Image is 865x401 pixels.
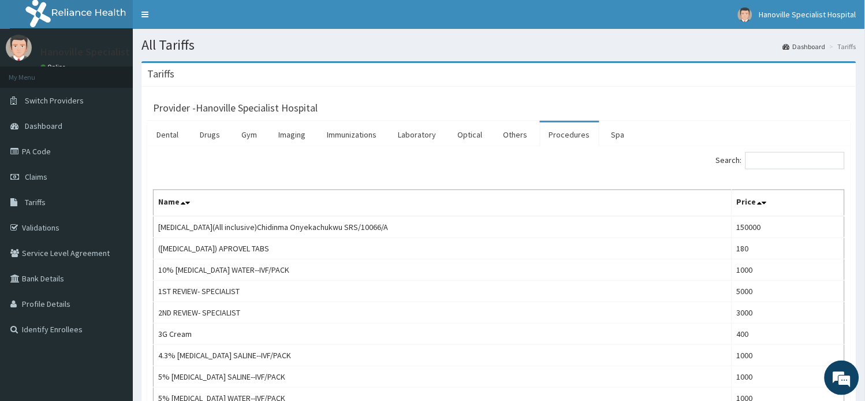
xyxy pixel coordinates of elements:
[269,122,315,147] a: Imaging
[154,238,732,259] td: ([MEDICAL_DATA]) APROVEL TABS
[6,273,220,314] textarea: Type your message and hit 'Enter'
[154,259,732,281] td: 10% [MEDICAL_DATA] WATER--IVF/PACK
[189,6,217,34] div: Minimize live chat window
[153,103,318,113] h3: Provider - Hanoville Specialist Hospital
[6,35,32,61] img: User Image
[154,302,732,324] td: 2ND REVIEW- SPECIALIST
[732,281,844,302] td: 5000
[732,259,844,281] td: 1000
[154,345,732,366] td: 4.3% [MEDICAL_DATA] SALINE--IVF/PACK
[318,122,386,147] a: Immunizations
[732,302,844,324] td: 3000
[732,324,844,345] td: 400
[389,122,445,147] a: Laboratory
[738,8,752,22] img: User Image
[147,69,174,79] h3: Tariffs
[732,216,844,238] td: 150000
[732,345,844,366] td: 1000
[783,42,826,51] a: Dashboard
[141,38,856,53] h1: All Tariffs
[154,216,732,238] td: [MEDICAL_DATA](All inclusive)Chidinma Onyekachukwu SRS/10066/A
[154,190,732,217] th: Name
[540,122,599,147] a: Procedures
[154,366,732,388] td: 5% [MEDICAL_DATA] SALINE--IVF/PACK
[25,172,47,182] span: Claims
[732,366,844,388] td: 1000
[191,122,229,147] a: Drugs
[154,281,732,302] td: 1ST REVIEW- SPECIALIST
[732,238,844,259] td: 180
[494,122,537,147] a: Others
[232,122,266,147] a: Gym
[745,152,845,169] input: Search:
[40,47,170,57] p: Hanoville Specialist Hospital
[154,324,732,345] td: 3G Cream
[759,9,856,20] span: Hanoville Specialist Hospital
[448,122,491,147] a: Optical
[732,190,844,217] th: Price
[147,122,188,147] a: Dental
[25,121,62,131] span: Dashboard
[25,197,46,207] span: Tariffs
[21,58,47,87] img: d_794563401_company_1708531726252_794563401
[40,63,68,71] a: Online
[602,122,634,147] a: Spa
[716,152,845,169] label: Search:
[827,42,856,51] li: Tariffs
[25,95,84,106] span: Switch Providers
[67,124,159,241] span: We're online!
[60,65,194,80] div: Chat with us now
